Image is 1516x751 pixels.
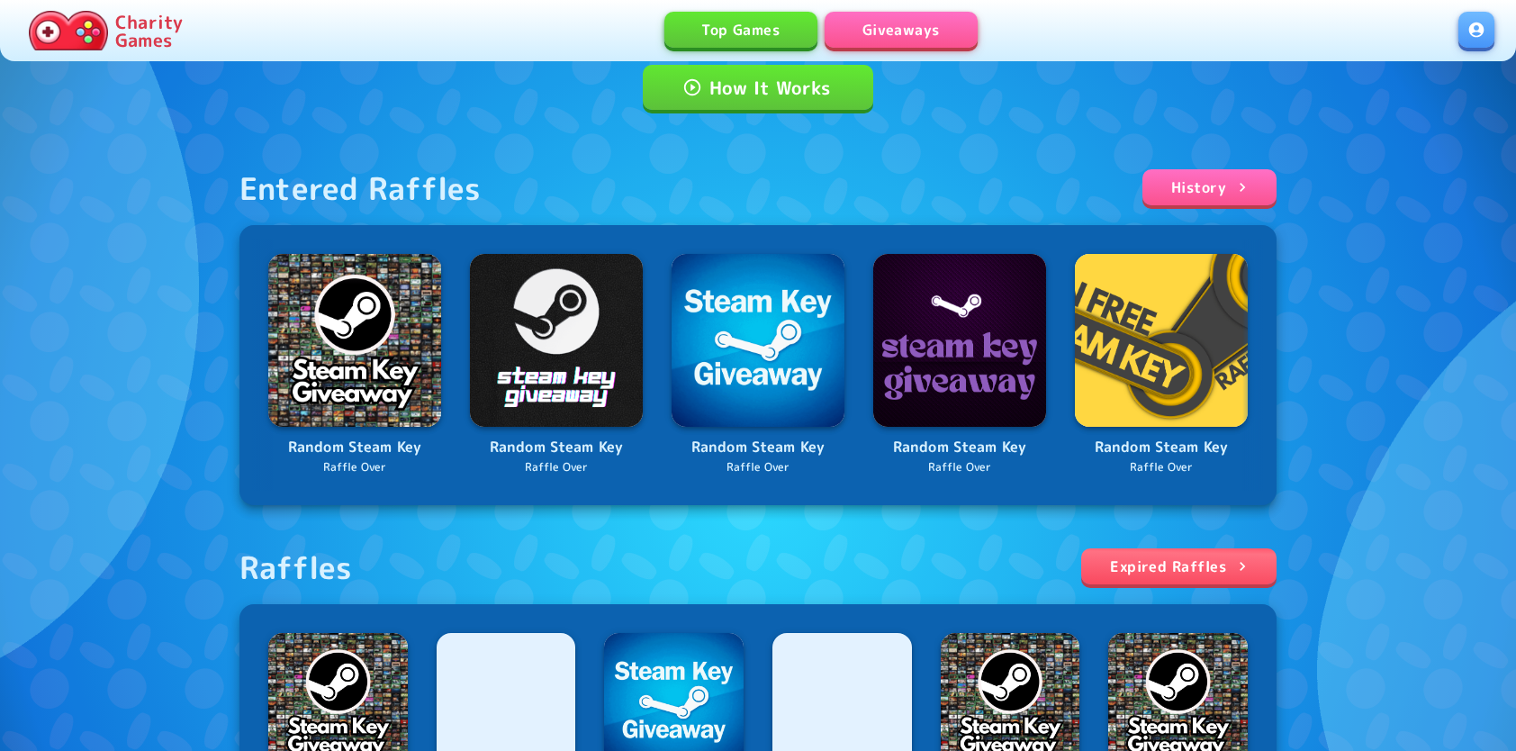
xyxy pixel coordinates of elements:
a: Expired Raffles [1081,548,1277,584]
a: Charity Games [22,7,190,54]
p: Raffle Over [672,459,844,476]
a: LogoRandom Steam KeyRaffle Over [470,254,643,476]
div: Entered Raffles [239,169,482,207]
img: Logo [672,254,844,427]
a: Giveaways [825,12,978,48]
img: Logo [1075,254,1248,427]
p: Random Steam Key [470,436,643,459]
p: Random Steam Key [873,436,1046,459]
p: Raffle Over [470,459,643,476]
a: LogoRandom Steam KeyRaffle Over [268,254,441,476]
p: Random Steam Key [672,436,844,459]
p: Random Steam Key [268,436,441,459]
img: Logo [873,254,1046,427]
p: Raffle Over [268,459,441,476]
img: Charity.Games [29,11,108,50]
a: History [1142,169,1277,205]
div: Raffles [239,548,353,586]
a: LogoRandom Steam KeyRaffle Over [1075,254,1248,476]
a: Top Games [664,12,817,48]
img: Logo [268,254,441,427]
a: LogoRandom Steam KeyRaffle Over [873,254,1046,476]
a: LogoRandom Steam KeyRaffle Over [672,254,844,476]
p: Raffle Over [1075,459,1248,476]
p: Raffle Over [873,459,1046,476]
p: Charity Games [115,13,183,49]
img: Logo [470,254,643,427]
a: How It Works [643,65,873,110]
p: Random Steam Key [1075,436,1248,459]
